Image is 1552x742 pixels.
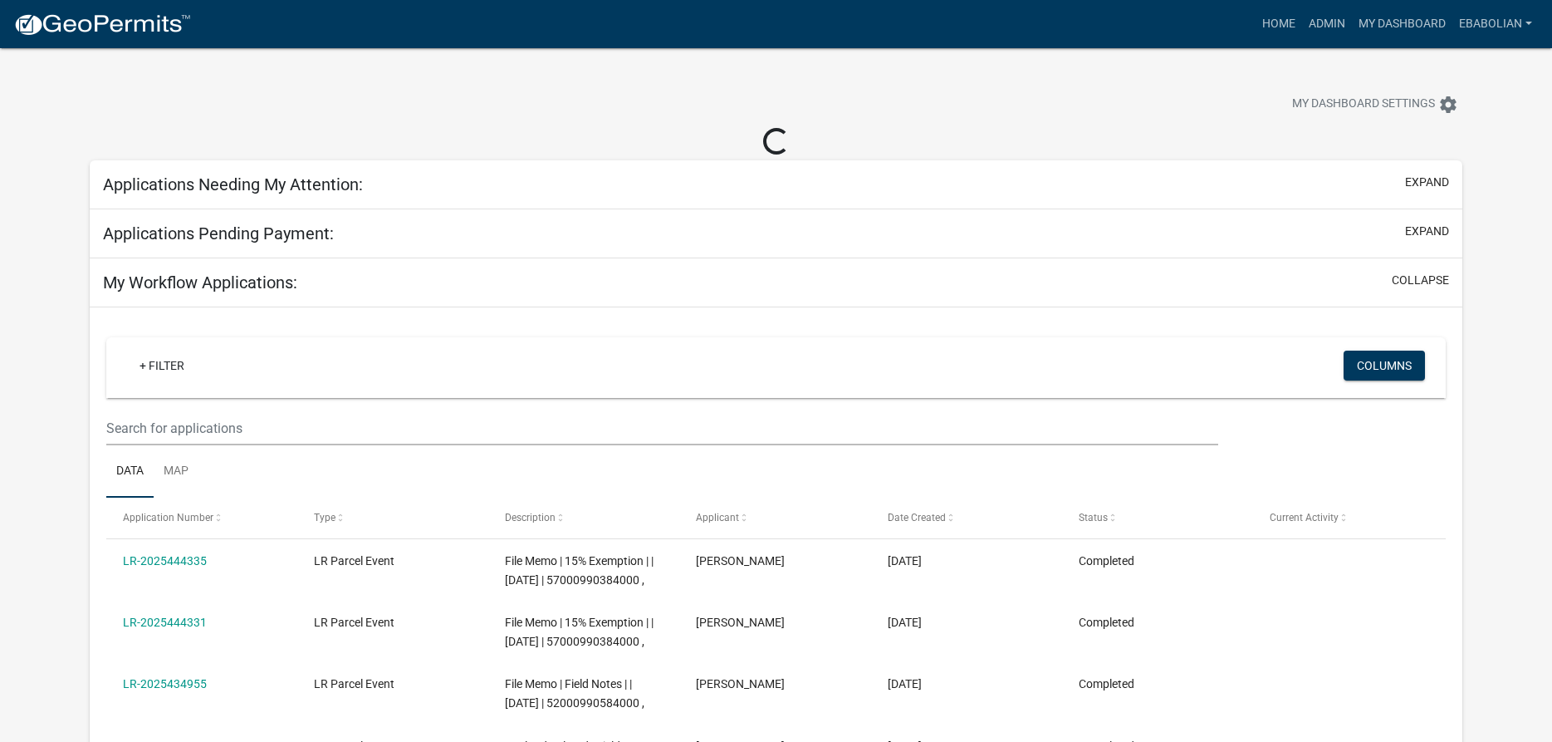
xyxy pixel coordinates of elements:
[1279,88,1471,120] button: My Dashboard Settingssettings
[696,677,785,690] span: Eric Babolian
[106,411,1217,445] input: Search for applications
[1079,616,1134,629] span: Completed
[103,224,334,243] h5: Applications Pending Payment:
[888,616,922,629] span: 07/02/2025
[103,174,363,194] h5: Applications Needing My Attention:
[1292,95,1435,115] span: My Dashboard Settings
[888,512,946,523] span: Date Created
[154,445,198,499] a: Map
[505,677,644,710] span: File Memo | Field Notes | | 06/23/2025 | 52000990584000 ,
[696,554,785,568] span: Eric Babolian
[888,677,922,690] span: 06/12/2025
[123,677,207,690] a: LR-2025434955
[696,616,785,629] span: Eric Babolian
[888,554,922,568] span: 07/02/2025
[696,512,739,523] span: Applicant
[505,616,654,648] span: File Memo | 15% Exemption | | 07/02/2025 | 57000990384000 ,
[1405,174,1449,191] button: expand
[123,554,207,568] a: LR-2025444335
[106,498,297,538] datatable-header-cell: Application Number
[103,273,297,292] h5: My Workflow Applications:
[1063,498,1254,538] datatable-header-cell: Status
[1079,677,1134,690] span: Completed
[1256,8,1302,40] a: Home
[505,554,654,587] span: File Memo | 15% Exemption | | 07/02/2025 | 57000990384000 ,
[314,616,394,629] span: LR Parcel Event
[314,677,394,690] span: LR Parcel Event
[123,512,213,523] span: Application Number
[505,512,556,523] span: Description
[314,512,335,523] span: Type
[1392,272,1449,289] button: collapse
[489,498,680,538] datatable-header-cell: Description
[1344,351,1425,381] button: Columns
[126,351,198,381] a: + Filter
[298,498,489,538] datatable-header-cell: Type
[1352,8,1452,40] a: My Dashboard
[1079,554,1134,568] span: Completed
[680,498,871,538] datatable-header-cell: Applicant
[1405,223,1449,240] button: expand
[872,498,1063,538] datatable-header-cell: Date Created
[123,616,207,629] a: LR-2025444331
[106,445,154,499] a: Data
[1254,498,1445,538] datatable-header-cell: Current Activity
[1438,95,1458,115] i: settings
[1079,512,1108,523] span: Status
[1270,512,1339,523] span: Current Activity
[1452,8,1539,40] a: ebabolian
[314,554,394,568] span: LR Parcel Event
[1302,8,1352,40] a: Admin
